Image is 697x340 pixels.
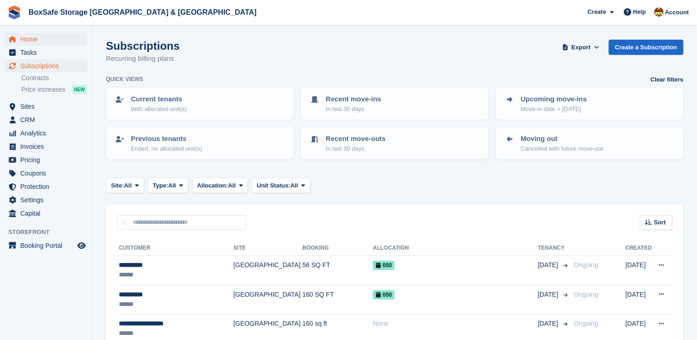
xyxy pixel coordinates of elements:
[7,6,21,19] img: stora-icon-8386f47178a22dfd0bd8f6a31ec36ba5ce8667c1dd55bd0f319d3a0aa187defe.svg
[665,8,689,17] span: Account
[521,105,586,114] p: Move-in date > [DATE]
[72,85,87,94] div: NEW
[633,7,646,17] span: Help
[5,207,87,220] a: menu
[20,167,76,180] span: Coupons
[153,181,169,190] span: Type:
[538,241,570,256] th: Tenancy
[538,319,560,328] span: [DATE]
[574,261,598,269] span: Ongoing
[574,291,598,298] span: Ongoing
[538,290,560,299] span: [DATE]
[302,285,373,314] td: 160 SQ FT
[111,181,124,190] span: Site:
[234,256,303,285] td: [GEOGRAPHIC_DATA]
[106,40,180,52] h1: Subscriptions
[302,128,487,158] a: Recent move-outs In last 30 days
[117,241,234,256] th: Customer
[21,85,65,94] span: Price increases
[21,74,87,82] a: Contracts
[290,181,298,190] span: All
[20,153,76,166] span: Pricing
[228,181,236,190] span: All
[373,241,538,256] th: Allocation
[326,105,381,114] p: In last 30 days
[521,144,603,153] p: Cancelled with future move-out
[106,75,143,83] h6: Quick views
[131,94,187,105] p: Current tenants
[257,181,290,190] span: Unit Status:
[625,285,652,314] td: [DATE]
[5,153,87,166] a: menu
[571,43,590,52] span: Export
[131,134,202,144] p: Previous tenants
[302,256,373,285] td: 56 SQ FT
[252,178,310,193] button: Unit Status: All
[5,193,87,206] a: menu
[131,144,202,153] p: Ended, no allocated unit(s)
[168,181,176,190] span: All
[373,319,538,328] div: None
[521,94,586,105] p: Upcoming move-ins
[5,239,87,252] a: menu
[5,127,87,140] a: menu
[521,134,603,144] p: Moving out
[148,178,188,193] button: Type: All
[5,167,87,180] a: menu
[561,40,601,55] button: Export
[326,144,386,153] p: In last 30 days
[20,193,76,206] span: Settings
[650,75,683,84] a: Clear filters
[21,84,87,94] a: Price increases NEW
[326,94,381,105] p: Recent move-ins
[574,320,598,327] span: Ongoing
[107,128,293,158] a: Previous tenants Ended, no allocated unit(s)
[5,180,87,193] a: menu
[373,290,394,299] span: 050
[5,113,87,126] a: menu
[192,178,248,193] button: Allocation: All
[20,127,76,140] span: Analytics
[302,241,373,256] th: Booking
[234,285,303,314] td: [GEOGRAPHIC_DATA]
[20,59,76,72] span: Subscriptions
[20,180,76,193] span: Protection
[8,228,92,237] span: Storefront
[25,5,260,20] a: BoxSafe Storage [GEOGRAPHIC_DATA] & [GEOGRAPHIC_DATA]
[5,33,87,46] a: menu
[302,88,487,119] a: Recent move-ins In last 30 days
[5,140,87,153] a: menu
[124,181,132,190] span: All
[587,7,606,17] span: Create
[497,88,682,119] a: Upcoming move-ins Move-in date > [DATE]
[106,178,144,193] button: Site: All
[20,113,76,126] span: CRM
[20,46,76,59] span: Tasks
[106,53,180,64] p: Recurring billing plans
[373,261,394,270] span: 050
[497,128,682,158] a: Moving out Cancelled with future move-out
[234,241,303,256] th: Site
[625,256,652,285] td: [DATE]
[625,241,652,256] th: Created
[76,240,87,251] a: Preview store
[107,88,293,119] a: Current tenants With allocated unit(s)
[5,100,87,113] a: menu
[20,207,76,220] span: Capital
[5,59,87,72] a: menu
[20,33,76,46] span: Home
[197,181,228,190] span: Allocation:
[326,134,386,144] p: Recent move-outs
[20,140,76,153] span: Invoices
[609,40,683,55] a: Create a Subscription
[654,7,663,17] img: Kim
[131,105,187,114] p: With allocated unit(s)
[654,218,666,227] span: Sort
[20,100,76,113] span: Sites
[538,260,560,270] span: [DATE]
[5,46,87,59] a: menu
[20,239,76,252] span: Booking Portal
